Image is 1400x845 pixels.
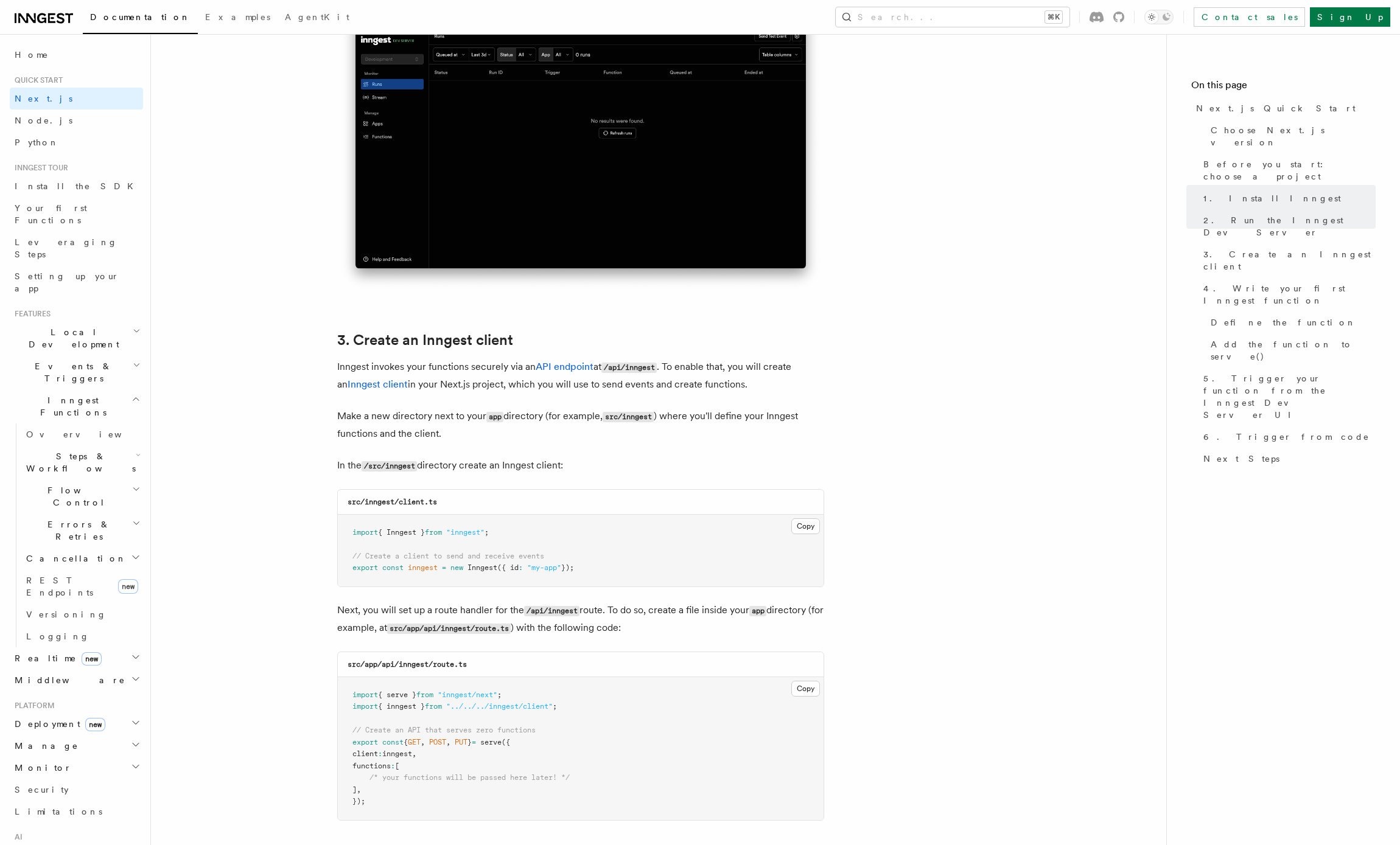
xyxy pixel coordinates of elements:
span: }); [561,563,574,572]
span: AI [10,832,23,842]
button: Search...⌘K [836,7,1069,27]
button: Copy [791,518,820,534]
button: Errors & Retries [21,513,143,548]
span: Before you start: choose a project [1203,158,1376,183]
span: Overview [26,429,152,439]
a: Add the function to serve() [1206,333,1376,367]
a: Next.js Quick Start [1191,97,1376,119]
button: Flow Control [21,479,143,513]
span: 4. Write your first Inngest function [1203,282,1376,307]
span: { serve } [378,690,416,699]
button: Middleware [10,669,143,691]
span: new [118,579,138,594]
span: REST Endpoints [26,576,93,597]
p: Make a new directory next to your directory (for example, ) where you'll define your Inngest func... [337,408,824,442]
a: Documentation [83,4,198,34]
span: { inngest } [378,702,425,711]
span: import [352,690,378,699]
span: ({ [502,738,510,746]
span: [ [395,762,399,770]
span: new [82,652,102,666]
a: 3. Create an Inngest client [337,332,513,349]
span: Leveraging Steps [15,237,117,259]
span: ] [352,785,357,794]
a: Inngest client [348,378,408,390]
span: = [442,563,446,572]
a: Versioning [21,603,143,625]
code: /api/inngest [524,606,579,616]
span: : [378,749,382,758]
span: Flow Control [21,484,132,509]
span: POST [429,738,446,746]
span: Next Steps [1203,453,1279,465]
span: Limitations [15,807,102,816]
a: Before you start: choose a project [1199,153,1376,187]
code: /src/inngest [362,461,417,471]
a: Leveraging Steps [10,231,143,265]
a: Next.js [10,88,143,110]
span: Events & Triggers [10,360,133,384]
a: 3. Create an Inngest client [1199,243,1376,277]
div: Inngest Functions [10,423,143,647]
span: // Create a client to send and receive events [352,552,544,560]
kbd: ⌘K [1045,11,1062,23]
span: Next.js Quick Start [1196,102,1356,114]
span: Home [15,49,49,61]
button: Realtimenew [10,647,143,669]
span: functions [352,762,391,770]
span: { [404,738,408,746]
a: Overview [21,423,143,445]
a: Choose Next.js version [1206,119,1376,153]
button: Copy [791,681,820,697]
span: Inngest tour [10,163,68,173]
a: AgentKit [278,4,357,33]
span: } [467,738,472,746]
span: Add the function to serve() [1211,338,1376,363]
span: Install the SDK [15,181,141,191]
span: Realtime [10,652,102,664]
a: Logging [21,625,143,647]
a: Contact sales [1194,7,1305,27]
span: Cancellation [21,552,127,565]
span: Local Development [10,326,133,350]
span: PUT [455,738,467,746]
span: Features [10,309,51,319]
span: ; [485,528,489,537]
span: { Inngest } [378,528,425,537]
span: /* your functions will be passed here later! */ [369,773,570,782]
span: "inngest" [446,528,485,537]
span: new [85,718,105,731]
span: ({ id [497,563,519,572]
code: app [749,606,766,616]
span: inngest [408,563,438,572]
span: Choose Next.js version [1211,124,1376,148]
span: import [352,528,378,537]
span: 1. Install Inngest [1203,192,1341,204]
span: 6. Trigger from code [1203,431,1370,443]
span: import [352,702,378,711]
span: 5. Trigger your function from the Inngest Dev Server UI [1203,372,1376,421]
span: , [412,749,416,758]
span: Next.js [15,94,72,103]
span: Node.js [15,116,72,125]
span: : [391,762,395,770]
span: ; [553,702,557,711]
span: 3. Create an Inngest client [1203,248,1376,273]
code: src/inngest [603,412,654,422]
span: Logging [26,631,89,641]
a: 6. Trigger from code [1199,426,1376,448]
code: app [486,412,503,422]
span: , [421,738,425,746]
span: from [425,702,442,711]
a: Python [10,131,143,153]
a: Sign Up [1310,7,1390,27]
span: "../../../inngest/client" [446,702,553,711]
span: Documentation [90,12,191,22]
span: Inngest [467,563,497,572]
button: Toggle dark mode [1144,10,1174,24]
p: In the directory create an Inngest client: [337,457,824,475]
button: Steps & Workflows [21,445,143,479]
button: Cancellation [21,548,143,569]
a: REST Endpointsnew [21,569,143,603]
span: Security [15,785,69,795]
